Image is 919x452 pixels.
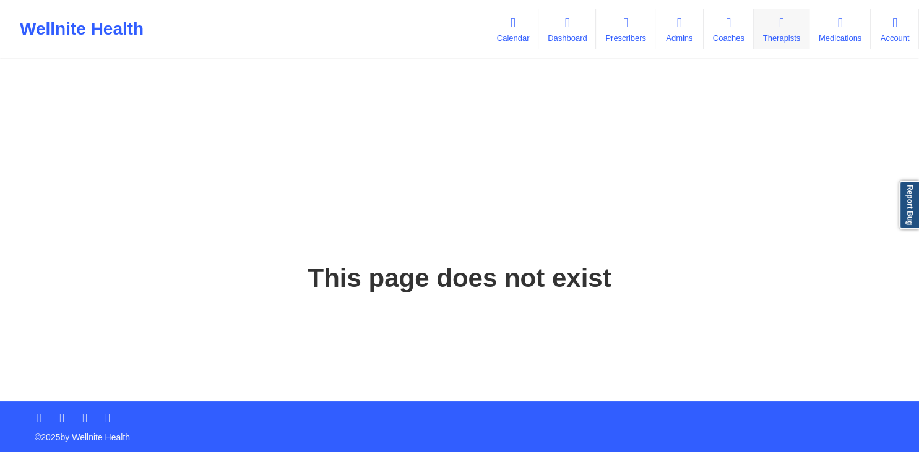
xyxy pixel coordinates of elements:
[754,9,809,49] a: Therapists
[655,9,704,49] a: Admins
[871,9,919,49] a: Account
[488,9,538,49] a: Calendar
[26,422,893,443] p: © 2025 by Wellnite Health
[308,262,611,295] h2: This page does not exist
[538,9,596,49] a: Dashboard
[596,9,655,49] a: Prescribers
[899,181,919,229] a: Report Bug
[704,9,754,49] a: Coaches
[809,9,871,49] a: Medications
